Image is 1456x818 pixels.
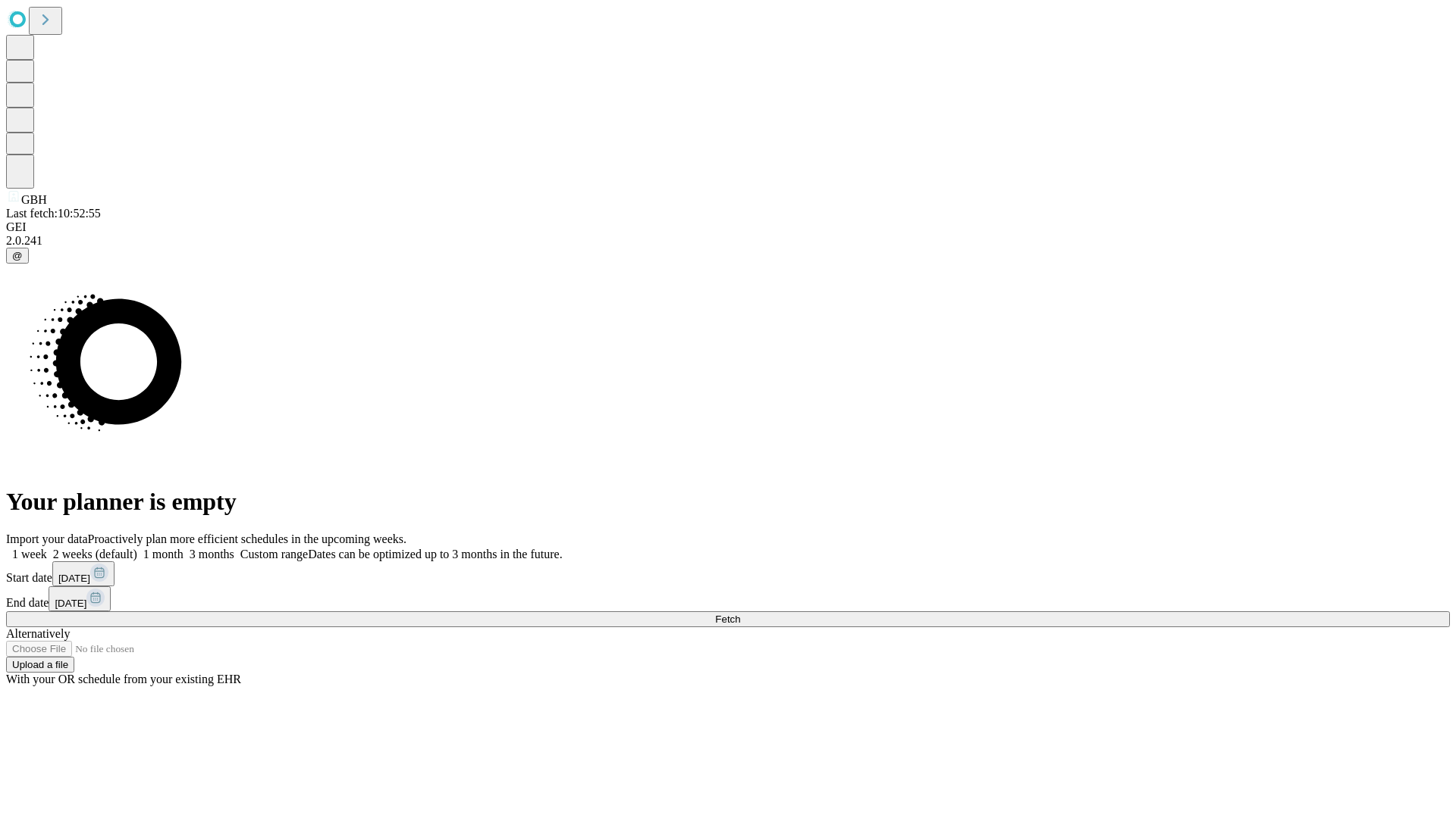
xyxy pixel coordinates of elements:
[53,548,137,560] span: 2 weeks (default)
[190,548,234,560] span: 3 months
[240,548,308,560] span: Custom range
[308,548,562,560] span: Dates can be optimized up to 3 months in the future.
[6,673,241,685] span: With your OR schedule from your existing EHR
[6,234,1450,248] div: 2.0.241
[6,207,101,220] span: Last fetch: 10:52:55
[55,598,86,609] span: [DATE]
[6,657,74,673] button: Upload a file
[6,611,1450,627] button: Fetch
[12,548,47,560] span: 1 week
[143,548,184,560] span: 1 month
[12,250,23,261] span: @
[49,586,111,611] button: [DATE]
[21,193,47,206] span: GBH
[6,488,1450,516] h1: Your planner is empty
[6,532,88,545] span: Import your data
[52,561,115,586] button: [DATE]
[6,561,1450,586] div: Start date
[6,627,70,640] span: Alternatively
[6,220,1450,234] div: GEI
[88,532,406,545] span: Proactively plan more efficient schedules in the upcoming weeks.
[6,248,29,264] button: @
[715,613,740,625] span: Fetch
[58,573,90,584] span: [DATE]
[6,586,1450,611] div: End date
